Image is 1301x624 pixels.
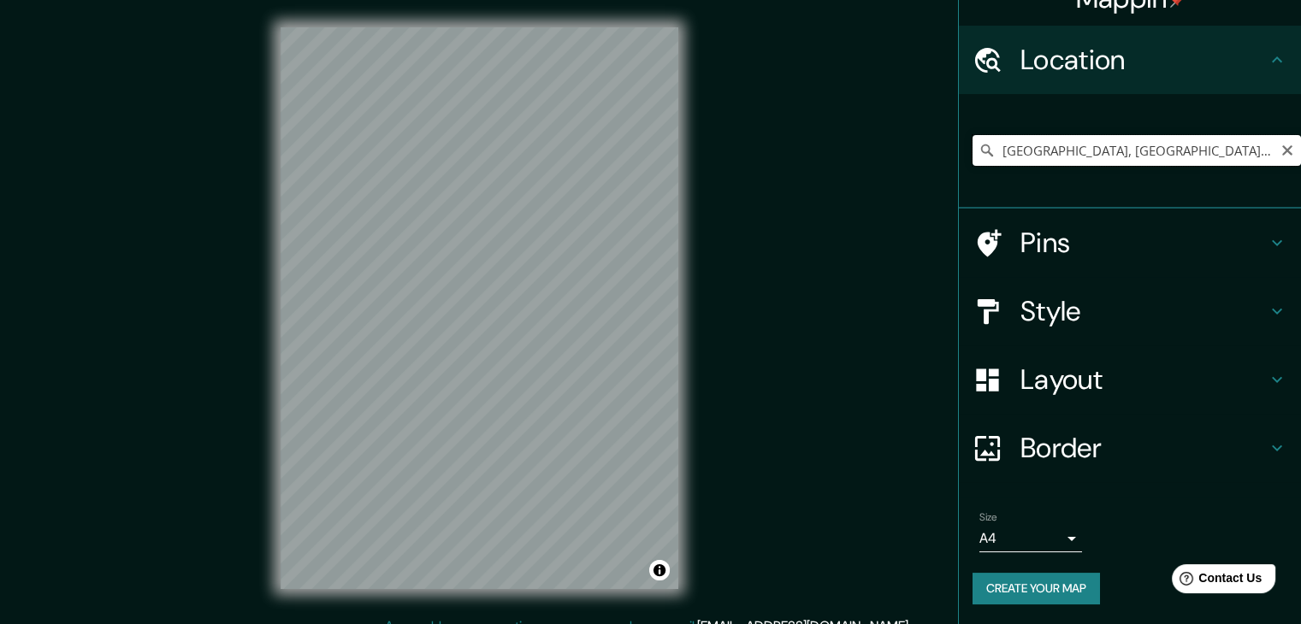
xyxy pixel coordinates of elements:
iframe: Help widget launcher [1149,557,1282,605]
h4: Pins [1020,226,1267,260]
h4: Location [1020,43,1267,77]
h4: Layout [1020,362,1267,397]
h4: Style [1020,294,1267,328]
div: A4 [979,525,1082,552]
div: Location [959,26,1301,94]
input: Pick your city or area [973,135,1301,166]
canvas: Map [281,27,678,589]
div: Border [959,414,1301,482]
button: Clear [1280,141,1294,157]
h4: Border [1020,431,1267,465]
div: Style [959,277,1301,345]
button: Toggle attribution [649,560,670,580]
div: Layout [959,345,1301,414]
div: Pins [959,209,1301,277]
label: Size [979,510,997,525]
button: Create your map [973,573,1100,604]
